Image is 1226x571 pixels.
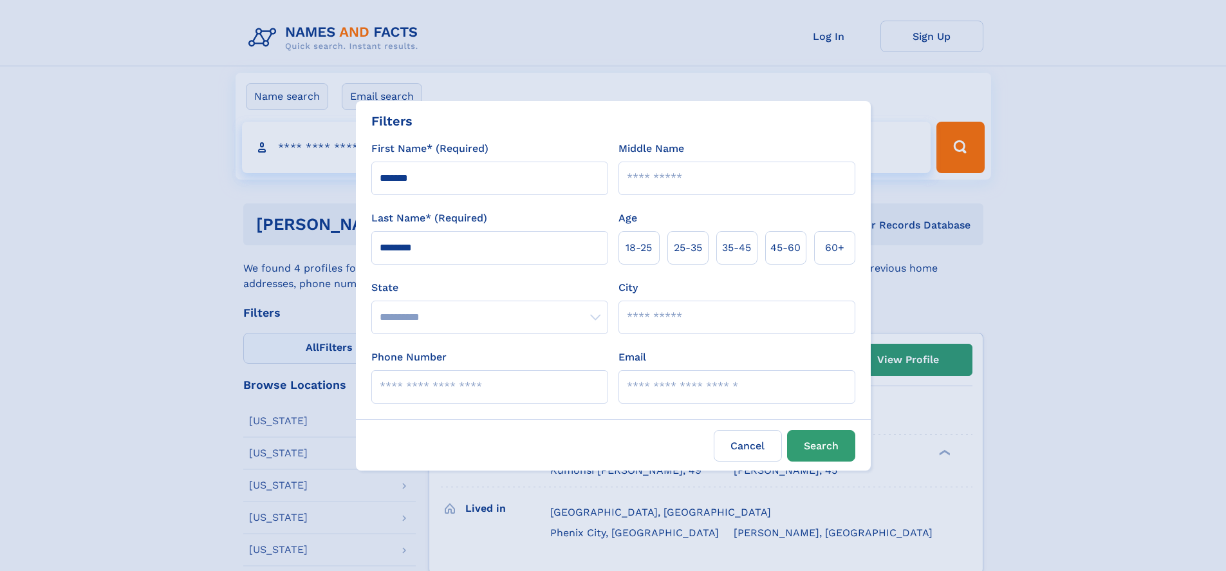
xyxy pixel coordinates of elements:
label: Last Name* (Required) [371,211,487,226]
label: Age [618,211,637,226]
label: City [618,280,638,295]
span: 35‑45 [722,240,751,256]
button: Search [787,430,855,462]
label: Phone Number [371,350,447,365]
span: 60+ [825,240,844,256]
label: Middle Name [618,141,684,156]
label: First Name* (Required) [371,141,488,156]
label: State [371,280,608,295]
div: Filters [371,111,413,131]
label: Cancel [714,430,782,462]
span: 45‑60 [770,240,801,256]
span: 25‑35 [674,240,702,256]
label: Email [618,350,646,365]
span: 18‑25 [626,240,652,256]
